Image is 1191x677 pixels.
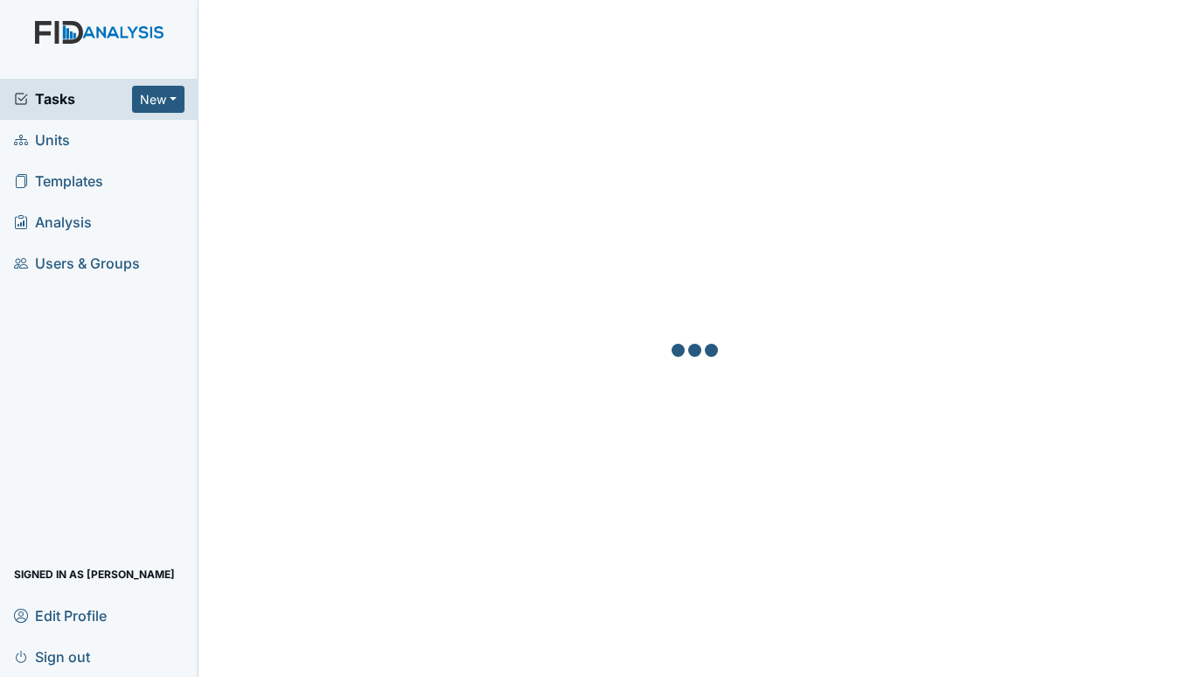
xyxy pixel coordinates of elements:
span: Units [14,127,70,154]
span: Analysis [14,209,92,236]
span: Users & Groups [14,250,140,277]
a: Tasks [14,88,132,109]
span: Sign out [14,643,90,670]
span: Templates [14,168,103,195]
span: Edit Profile [14,602,107,629]
button: New [132,86,185,113]
span: Signed in as [PERSON_NAME] [14,561,175,588]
